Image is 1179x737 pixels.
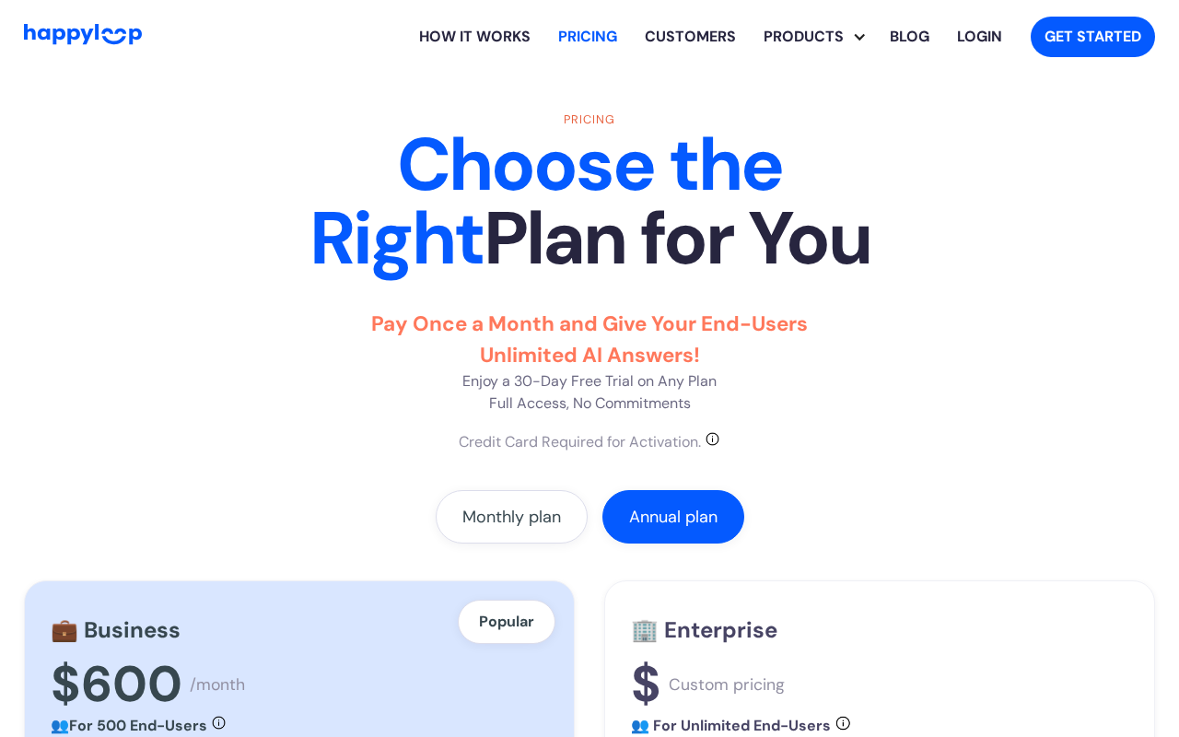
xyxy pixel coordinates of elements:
strong: Plan for You [484,191,870,287]
strong: 💼 Business [51,615,181,644]
div: Credit Card Required for Activation. [459,431,701,453]
div: $600 [51,654,182,715]
a: View HappyLoop pricing plans [544,7,631,66]
p: Enjoy a 30-Day Free Trial on Any Plan Full Access, No Commitments [336,309,843,415]
a: Learn how HappyLoop works [405,7,544,66]
div: Explore HappyLoop use cases [750,7,876,66]
a: Log in to your HappyLoop account [943,7,1016,66]
div: PRODUCTS [750,26,858,48]
div: Monthly plan [462,508,561,526]
strong: For 500 End-Users [69,716,207,735]
strong: 👥 For Unlimited End-Users [631,716,831,735]
a: Go to Home Page [24,24,142,50]
div: Pricing [267,111,912,128]
div: Annual plan [629,508,718,526]
strong: 👥 [51,716,69,735]
strong: Choose the Right [309,117,783,287]
img: HappyLoop Logo [24,24,142,45]
div: $ [631,654,661,715]
a: Learn how HappyLoop works [631,7,750,66]
div: /month [190,674,245,695]
strong: Pay Once a Month and Give Your End-Users Unlimited AI Answers! [371,310,808,368]
a: Get started with HappyLoop [1031,17,1155,57]
div: Custom pricing [669,674,785,695]
strong: 🏢 Enterprise [631,615,777,644]
a: Visit the HappyLoop blog for insights [876,7,943,66]
div: Popular [458,600,555,644]
div: PRODUCTS [764,7,876,66]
